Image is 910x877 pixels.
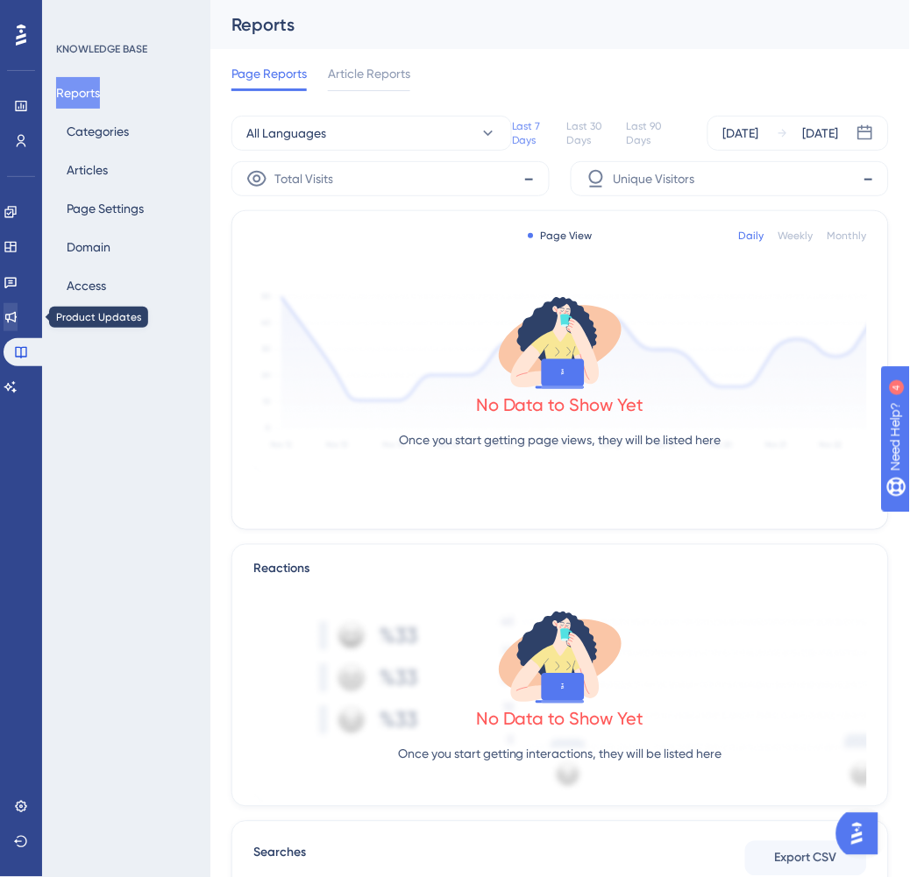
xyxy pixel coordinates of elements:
[512,119,553,147] div: Last 7 Days
[828,229,867,243] div: Monthly
[803,123,839,144] div: [DATE]
[567,119,613,147] div: Last 30 Days
[328,63,410,84] span: Article Reports
[56,270,117,301] button: Access
[231,116,512,151] button: All Languages
[614,168,695,189] span: Unique Visitors
[722,123,758,144] div: [DATE]
[56,193,154,224] button: Page Settings
[398,744,722,765] p: Once you start getting interactions, they will be listed here
[274,168,333,189] span: Total Visits
[778,229,814,243] div: Weekly
[864,165,874,193] span: -
[246,123,326,144] span: All Languages
[745,841,867,876] button: Export CSV
[121,9,126,23] div: 4
[56,42,147,56] div: KNOWLEDGE BASE
[56,154,118,186] button: Articles
[529,229,593,243] div: Page View
[739,229,764,243] div: Daily
[41,4,110,25] span: Need Help?
[836,808,889,860] iframe: UserGuiding AI Assistant Launcher
[56,231,121,263] button: Domain
[56,77,100,109] button: Reports
[775,848,837,869] span: Export CSV
[253,843,306,874] span: Searches
[400,429,722,450] p: Once you start getting page views, they will be listed here
[524,165,535,193] span: -
[231,12,845,37] div: Reports
[231,63,307,84] span: Page Reports
[56,116,139,147] button: Categories
[253,559,867,580] div: Reactions
[476,393,644,417] div: No Data to Show Yet
[627,119,672,147] div: Last 90 Days
[476,707,644,732] div: No Data to Show Yet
